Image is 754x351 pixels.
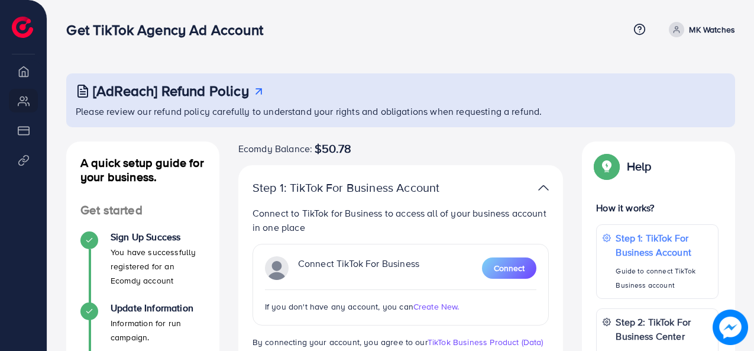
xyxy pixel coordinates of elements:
p: Guide to connect TikTok Business account [616,264,712,292]
p: You have successfully registered for an Ecomdy account [111,245,205,288]
img: image [713,310,748,345]
h4: Update Information [111,302,205,314]
img: TikTok partner [265,256,289,280]
p: MK Watches [689,22,735,37]
h4: A quick setup guide for your business. [66,156,219,184]
h4: Sign Up Success [111,231,205,243]
span: If you don't have any account, you can [265,301,413,313]
img: Popup guide [596,156,617,177]
p: Connect TikTok For Business [298,256,419,280]
h3: Get TikTok Agency Ad Account [66,21,272,38]
span: Ecomdy Balance: [238,141,312,156]
p: Information for run campaign. [111,316,205,344]
p: Please review our refund policy carefully to understand your rights and obligations when requesti... [76,104,728,118]
p: Connect to TikTok for Business to access all of your business account in one place [253,206,549,234]
span: Create New. [413,301,459,313]
h3: [AdReach] Refund Policy [93,82,249,99]
span: Connect [494,262,525,274]
p: Step 2: TikTok For Business Center [616,315,712,343]
p: Step 1: TikTok For Business Account [616,231,712,259]
a: MK Watches [664,22,735,37]
img: logo [12,17,33,38]
img: TikTok partner [538,179,549,197]
p: How it works? [596,201,719,215]
h4: Get started [66,203,219,218]
p: Help [627,159,652,173]
span: $50.78 [315,141,351,156]
button: Connect [482,257,536,279]
li: Sign Up Success [66,231,219,302]
p: Step 1: TikTok For Business Account [253,181,444,195]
